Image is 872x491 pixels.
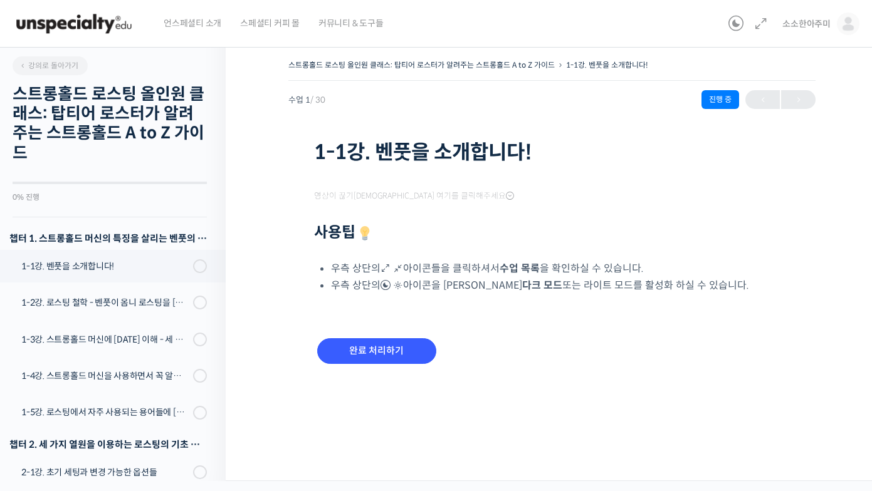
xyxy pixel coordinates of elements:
div: 0% 진행 [13,194,207,201]
b: 다크 모드 [522,279,562,292]
h1: 1-1강. 벤풋을 소개합니다! [314,140,791,164]
a: 1-1강. 벤풋을 소개합니다! [566,60,648,70]
div: 1-1강. 벤풋을 소개합니다! [21,259,189,273]
li: 우측 상단의 아이콘들을 클릭하셔서 을 확인하실 수 있습니다. [331,260,791,277]
span: 영상이 끊기[DEMOGRAPHIC_DATA] 여기를 클릭해주세요 [314,191,514,201]
span: 소소한아주미 [782,18,831,29]
div: 1-5강. 로스팅에서 자주 사용되는 용어들에 [DATE] 이해 [21,405,189,419]
h3: 챕터 1. 스트롱홀드 머신의 특징을 살리는 벤풋의 로스팅 방식 [9,230,207,247]
span: 수업 1 [288,96,325,104]
h2: 스트롱홀드 로스팅 올인원 클래스: 탑티어 로스터가 알려주는 스트롱홀드 A to Z 가이드 [13,85,207,163]
div: 진행 중 [701,90,739,109]
input: 완료 처리하기 [317,338,436,364]
li: 우측 상단의 아이콘을 [PERSON_NAME] 또는 라이트 모드를 활성화 하실 수 있습니다. [331,277,791,294]
a: 스트롱홀드 로스팅 올인원 클래스: 탑티어 로스터가 알려주는 스트롱홀드 A to Z 가이드 [288,60,555,70]
a: 강의로 돌아가기 [13,56,88,75]
div: 챕터 2. 세 가지 열원을 이용하는 로스팅의 기초 설계 [9,436,207,453]
span: / 30 [310,95,325,105]
div: 1-2강. 로스팅 철학 - 벤풋이 옴니 로스팅을 [DATE] 않는 이유 [21,296,189,309]
div: 1-4강. 스트롱홀드 머신을 사용하면서 꼭 알고 있어야 할 유의사항 [21,369,189,383]
div: 1-3강. 스트롱홀드 머신에 [DATE] 이해 - 세 가지 열원이 만들어내는 변화 [21,333,189,346]
span: 강의로 돌아가기 [19,61,78,70]
strong: 사용팁 [314,223,374,242]
b: 수업 목록 [500,262,540,275]
div: 2-1강. 초기 세팅과 변경 가능한 옵션들 [21,465,189,479]
img: 💡 [357,226,372,241]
